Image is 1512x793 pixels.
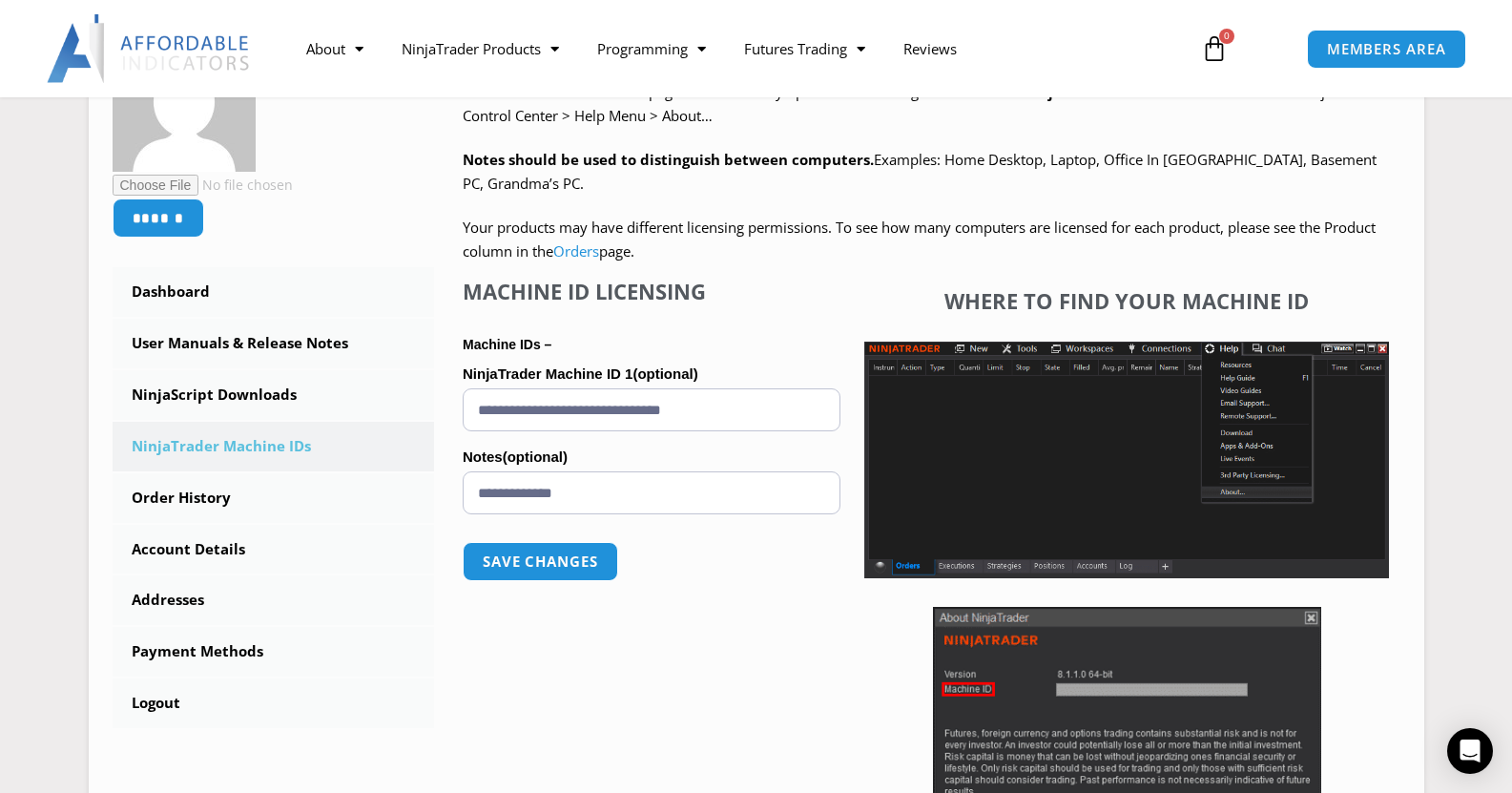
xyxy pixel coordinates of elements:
label: NinjaTrader Machine ID 1 [463,360,840,388]
a: About [287,27,383,71]
a: Logout [113,678,435,728]
span: (optional) [503,449,568,465]
span: MEMBERS AREA [1327,42,1446,56]
a: Orders [553,241,599,261]
span: (optional) [632,365,697,382]
img: Screenshot 2025-01-17 1155544 | Affordable Indicators – NinjaTrader [864,342,1389,578]
a: MEMBERS AREA [1307,30,1466,69]
a: User Manuals & Release Notes [113,319,435,368]
a: Addresses [113,575,435,625]
label: Notes [463,443,840,471]
a: Payment Methods [113,627,435,677]
a: Futures Trading [725,27,884,71]
a: 0 [1172,21,1256,76]
h4: Machine ID Licensing [463,279,840,303]
strong: Your NinjaTrader Machine ID is found [985,82,1257,101]
nav: Account pages [113,267,435,728]
strong: Notes should be used to distinguish between computers. [463,150,874,169]
a: NinjaScript Downloads [113,370,435,420]
a: Account Details [113,525,435,574]
a: NinjaTrader Machine IDs [113,422,435,471]
img: LogoAI | Affordable Indicators – NinjaTrader [47,14,252,83]
a: Dashboard [113,267,435,317]
img: 815c5de1d46b48becda446b46e76df2407e42158ee077b2bbbffb4035cdd3eb3 [113,29,256,172]
a: Programming [578,27,725,71]
span: Your products may have different licensing permissions. To see how many computers are licensed fo... [463,218,1376,261]
span: Examples: Home Desktop, Laptop, Office In [GEOGRAPHIC_DATA], Basement PC, Grandma’s PC. [463,150,1377,194]
a: NinjaTrader Products [383,27,578,71]
button: Save changes [463,542,618,581]
nav: Menu [287,27,1179,71]
h4: Where to find your Machine ID [864,288,1389,313]
strong: Machine IDs – [463,337,551,352]
a: Order History [113,473,435,523]
a: Reviews [884,27,976,71]
div: Open Intercom Messenger [1447,728,1493,774]
span: 0 [1219,29,1234,44]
